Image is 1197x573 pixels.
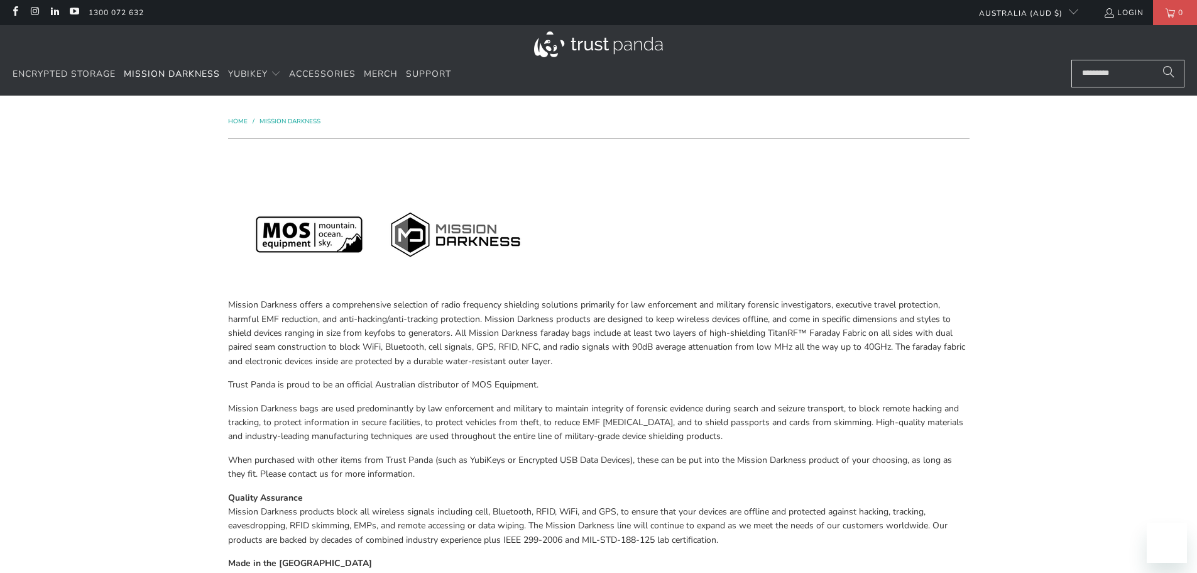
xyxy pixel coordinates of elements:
p: Mission Darkness bags are used predominantly by law enforcement and military to maintain integrit... [228,402,970,444]
span: YubiKey [228,68,268,80]
p: Trust Panda is proud to be an official Australian distributor of MOS Equipment. [228,378,970,392]
span: Home [228,117,248,126]
span: Encrypted Storage [13,68,116,80]
span: Merch [364,68,398,80]
a: Trust Panda Australia on Facebook [9,8,20,18]
a: Trust Panda Australia on Instagram [29,8,40,18]
strong: Quality Assurance [228,492,303,504]
span: / [253,117,254,126]
img: Trust Panda Australia [534,31,663,57]
iframe: Button to launch messaging window [1147,523,1187,563]
span: Support [406,68,451,80]
a: Login [1103,6,1144,19]
p: Mission Darkness offers a comprehensive selection of radio frequency shielding solutions primaril... [228,298,970,369]
p: When purchased with other items from Trust Panda (such as YubiKeys or Encrypted USB Data Devices)... [228,453,970,482]
a: Home [228,117,249,126]
a: Mission Darkness [260,117,320,126]
a: Trust Panda Australia on YouTube [68,8,79,18]
span: Accessories [289,68,356,80]
a: Encrypted Storage [13,60,116,89]
strong: Made in the [GEOGRAPHIC_DATA] [228,557,372,569]
a: Support [406,60,451,89]
span: Mission Darkness [124,68,220,80]
summary: YubiKey [228,60,281,89]
button: Search [1153,60,1184,87]
a: Trust Panda Australia on LinkedIn [49,8,60,18]
a: Merch [364,60,398,89]
span: radio signals with 90dB average attenuation from low MHz all the way up to 40GHz [560,341,891,353]
a: Mission Darkness [124,60,220,89]
p: Mission Darkness products block all wireless signals including cell, Bluetooth, RFID, WiFi, and G... [228,491,970,548]
input: Search... [1071,60,1184,87]
a: Accessories [289,60,356,89]
a: 1300 072 632 [89,6,144,19]
nav: Translation missing: en.navigation.header.main_nav [13,60,451,89]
